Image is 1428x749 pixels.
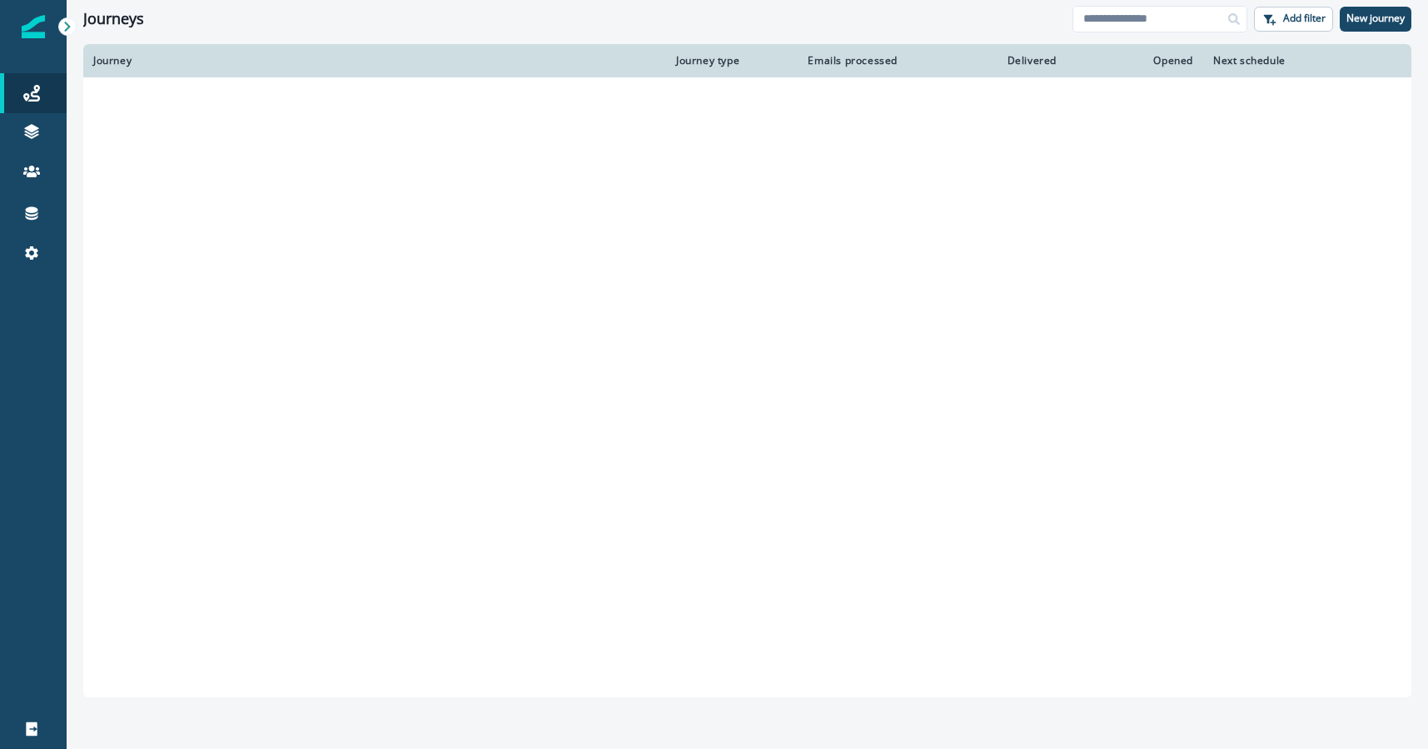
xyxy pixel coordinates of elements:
[918,54,1057,67] div: Delivered
[801,54,898,67] div: Emails processed
[83,10,144,28] h1: Journeys
[93,54,656,67] div: Journey
[1077,54,1193,67] div: Opened
[1283,12,1326,24] p: Add filter
[1340,7,1411,32] button: New journey
[1346,12,1405,24] p: New journey
[676,54,781,67] div: Journey type
[1213,54,1360,67] div: Next schedule
[1254,7,1333,32] button: Add filter
[22,15,45,38] img: Inflection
